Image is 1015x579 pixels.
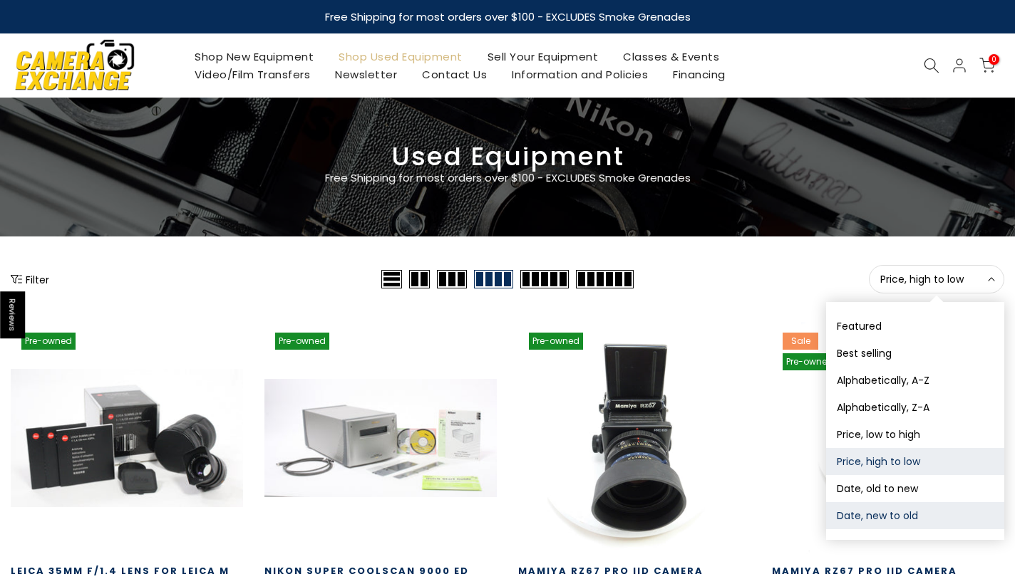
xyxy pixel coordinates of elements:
a: Classes & Events [611,48,732,66]
a: Financing [661,66,738,83]
button: Alphabetically, Z-A [826,394,1004,421]
button: Featured [826,313,1004,340]
span: 0 [989,54,999,65]
button: Best selling [826,340,1004,367]
a: Information and Policies [500,66,661,83]
p: Free Shipping for most orders over $100 - EXCLUDES Smoke Grenades [240,169,775,187]
h3: Used Equipment [11,147,1004,166]
a: Contact Us [410,66,500,83]
a: Shop New Equipment [182,48,326,66]
button: Date, old to new [826,475,1004,502]
span: Price, high to low [880,273,993,286]
a: Shop Used Equipment [326,48,475,66]
button: Date, new to old [826,502,1004,529]
strong: Free Shipping for most orders over $100 - EXCLUDES Smoke Grenades [325,9,691,24]
button: Alphabetically, A-Z [826,367,1004,394]
button: Price, high to low [869,265,1004,293]
button: Price, high to low [826,448,1004,475]
button: Show filters [11,272,49,286]
a: 0 [979,58,995,73]
a: Newsletter [323,66,410,83]
button: Price, low to high [826,421,1004,448]
a: Sell Your Equipment [475,48,611,66]
a: Video/Film Transfers [182,66,323,83]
